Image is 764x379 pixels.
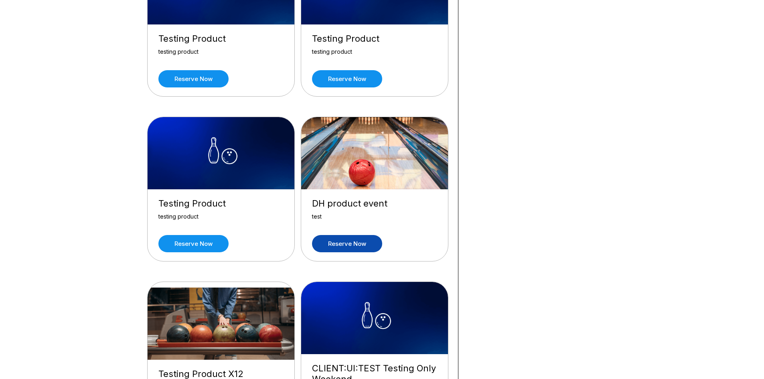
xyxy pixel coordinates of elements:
[148,117,295,189] img: Testing Product
[158,213,284,227] div: testing product
[158,198,284,209] div: Testing Product
[301,117,449,189] img: DH product event
[312,33,437,44] div: Testing Product
[158,48,284,62] div: testing product
[158,70,229,87] a: Reserve now
[312,198,437,209] div: DH product event
[312,235,382,252] a: Reserve now
[312,213,437,227] div: test
[312,48,437,62] div: testing product
[158,235,229,252] a: Reserve now
[158,33,284,44] div: Testing Product
[148,288,295,360] img: Testing Product X12
[312,70,382,87] a: Reserve now
[301,282,449,354] img: CLIENT:UI:TEST Testing Only Weekend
